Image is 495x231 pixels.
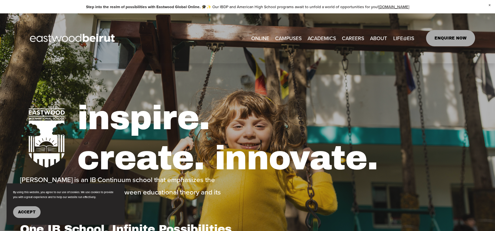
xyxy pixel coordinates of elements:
[275,34,302,43] span: CAMPUSES
[18,210,36,214] span: Accept
[393,34,414,43] span: LIFE@EIS
[308,33,336,43] a: folder dropdown
[13,190,118,200] p: By using this website, you agree to our use of cookies. We use cookies to provide you with a grea...
[379,4,409,9] a: [DOMAIN_NAME]
[20,22,127,55] img: EastwoodIS Global Site
[275,33,302,43] a: folder dropdown
[77,98,475,179] h1: inspire. create. innovate.
[20,174,246,211] p: [PERSON_NAME] is an IB Continuum school that emphasizes the importance of bridging the gap betwee...
[251,33,269,43] a: ONLINE
[308,34,336,43] span: ACADEMICS
[426,30,475,46] a: ENQUIRE NOW
[342,33,364,43] a: CAREERS
[13,206,41,218] button: Accept
[370,34,387,43] span: ABOUT
[393,33,414,43] a: folder dropdown
[7,183,124,224] section: Cookie banner
[370,33,387,43] a: folder dropdown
